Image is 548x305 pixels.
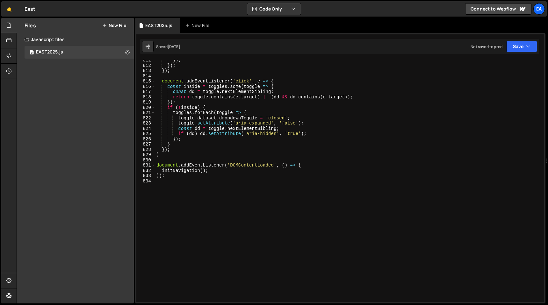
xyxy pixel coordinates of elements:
div: 817 [136,89,155,95]
div: Javascript files [17,33,134,46]
div: 824 [136,126,155,131]
h2: Files [25,22,36,29]
a: Ea [533,3,545,15]
div: 831 [136,163,155,168]
div: 826 [136,137,155,142]
div: 821 [136,110,155,116]
a: Connect to Webflow [465,3,531,15]
div: 811 [136,58,155,63]
div: 16599/45142.js [25,46,134,59]
button: New File [102,23,126,28]
div: East [25,5,36,13]
div: 827 [136,142,155,147]
div: 816 [136,84,155,89]
div: EAST2025.js [145,22,172,29]
div: 833 [136,173,155,179]
div: 813 [136,68,155,74]
div: 825 [136,131,155,137]
a: 🤙 [1,1,17,17]
div: Saved [156,44,180,49]
div: 818 [136,95,155,100]
div: 832 [136,168,155,174]
div: 828 [136,147,155,152]
button: Save [506,41,537,52]
div: 829 [136,152,155,158]
span: 0 [30,50,34,55]
div: 830 [136,158,155,163]
button: Code Only [247,3,301,15]
div: 834 [136,179,155,184]
div: New File [185,22,212,29]
div: [DATE] [168,44,180,49]
div: 820 [136,105,155,110]
div: 822 [136,116,155,121]
div: Not saved to prod [471,44,502,49]
div: 814 [136,74,155,79]
div: 815 [136,79,155,84]
div: 823 [136,121,155,126]
div: 819 [136,100,155,105]
div: 812 [136,63,155,68]
div: EAST2025.js [36,49,63,55]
